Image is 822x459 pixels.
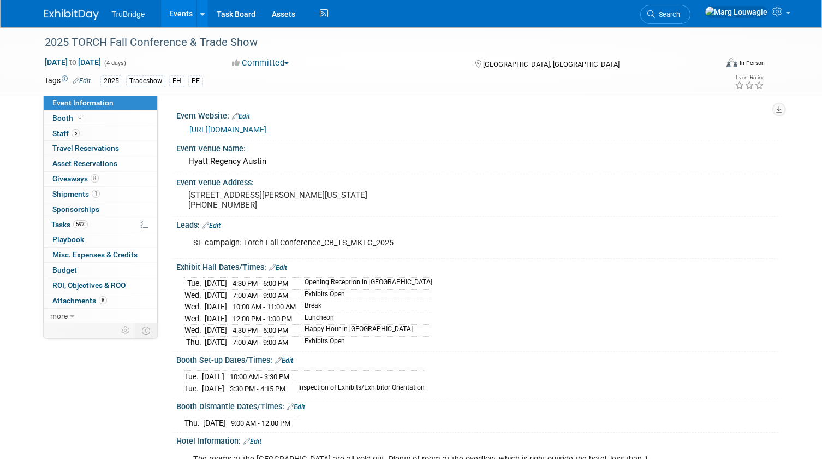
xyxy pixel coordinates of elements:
td: Exhibits Open [298,336,432,348]
div: Event Rating [735,75,764,80]
span: Sponsorships [52,205,99,214]
div: Hyatt Regency Austin [184,153,770,170]
span: Staff [52,129,80,138]
a: Edit [73,77,91,85]
span: 7:00 AM - 9:00 AM [233,338,288,346]
td: Toggle Event Tabs [135,323,157,338]
div: In-Person [739,59,765,67]
td: Personalize Event Tab Strip [116,323,135,338]
a: Event Information [44,96,157,110]
span: 7:00 AM - 9:00 AM [233,291,288,299]
span: 10:00 AM - 3:30 PM [230,373,289,381]
td: Wed. [184,325,205,337]
span: Giveaways [52,174,99,183]
span: 3:30 PM - 4:15 PM [230,385,285,393]
span: 9:00 AM - 12:00 PM [231,419,290,427]
img: Marg Louwagie [705,6,768,18]
span: 12:00 PM - 1:00 PM [233,315,292,323]
td: Thu. [184,417,203,428]
div: Event Venue Address: [176,174,778,188]
a: [URL][DOMAIN_NAME] [189,125,266,134]
a: Edit [275,357,293,364]
span: [GEOGRAPHIC_DATA], [GEOGRAPHIC_DATA] [483,60,620,68]
span: Misc. Expenses & Credits [52,250,138,259]
td: Opening Reception in [GEOGRAPHIC_DATA] [298,278,432,290]
a: Edit [202,222,221,229]
span: Shipments [52,190,100,198]
i: Booth reservation complete [78,115,84,121]
div: Booth Dismantle Dates/Times: [176,398,778,413]
td: [DATE] [203,417,225,428]
div: Event Venue Name: [176,140,778,154]
span: 59% [73,220,88,228]
span: 1 [92,190,100,198]
a: Giveaways8 [44,172,157,186]
td: [DATE] [205,336,227,348]
span: Event Information [52,98,114,107]
span: Travel Reservations [52,144,119,152]
div: Exhibit Hall Dates/Times: [176,259,778,273]
td: Inspection of Exhibits/Exhibitor Orientation [291,382,425,394]
span: 8 [99,296,107,304]
div: Event Format [658,57,765,73]
img: Format-Inperson.png [726,58,737,67]
span: to [68,58,78,67]
a: Edit [269,264,287,272]
span: 4:30 PM - 6:00 PM [233,326,288,334]
div: PE [188,75,203,87]
td: Tue. [184,370,202,382]
td: Wed. [184,301,205,313]
td: Break [298,301,432,313]
a: Misc. Expenses & Credits [44,248,157,262]
a: more [44,309,157,323]
td: [DATE] [202,382,224,394]
div: Tradeshow [126,75,165,87]
td: Happy Hour in [GEOGRAPHIC_DATA] [298,325,432,337]
a: Search [640,5,690,24]
td: [DATE] [205,313,227,325]
span: [DATE] [DATE] [44,57,102,67]
td: [DATE] [205,289,227,301]
span: Booth [52,114,86,122]
img: ExhibitDay [44,9,99,20]
span: (4 days) [103,60,126,67]
a: Shipments1 [44,187,157,202]
span: Playbook [52,235,84,244]
a: ROI, Objectives & ROO [44,278,157,293]
a: Edit [243,438,261,445]
a: Sponsorships [44,202,157,217]
span: 5 [72,129,80,137]
td: Exhibits Open [298,289,432,301]
span: TruBridge [112,10,145,19]
td: [DATE] [205,325,227,337]
span: Asset Reservations [52,159,117,168]
td: Wed. [184,289,205,301]
span: 10:00 AM - 11:00 AM [233,303,296,311]
a: Edit [232,113,250,120]
td: Wed. [184,313,205,325]
td: Tue. [184,278,205,290]
span: 4:30 PM - 6:00 PM [233,279,288,287]
a: Playbook [44,232,157,247]
span: 8 [91,174,99,183]
span: more [50,311,68,320]
span: Tasks [51,220,88,229]
button: Committed [228,57,293,69]
div: SF campaign: Torch Fall Conference_CB_TS_MKTG_2025 [186,232,662,254]
td: Tags [44,75,91,87]
span: Attachments [52,296,107,305]
span: Budget [52,266,77,274]
a: Asset Reservations [44,156,157,171]
div: 2025 [100,75,122,87]
div: Hotel Information: [176,433,778,447]
div: 2025 TORCH Fall Conference & Trade Show [41,33,704,52]
div: Leads: [176,217,778,231]
td: Thu. [184,336,205,348]
div: FH [169,75,184,87]
td: [DATE] [205,278,227,290]
td: [DATE] [202,370,224,382]
a: Travel Reservations [44,141,157,156]
td: Luncheon [298,313,432,325]
div: Event Website: [176,108,778,122]
a: Tasks59% [44,217,157,232]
